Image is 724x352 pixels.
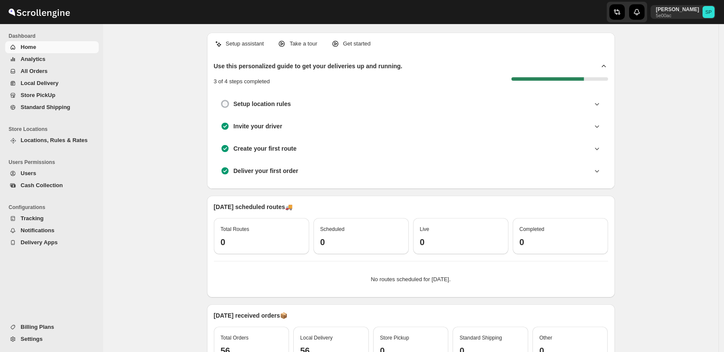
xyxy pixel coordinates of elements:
p: No routes scheduled for [DATE]. [221,275,601,284]
p: [DATE] scheduled routes 🚚 [214,203,608,211]
button: Settings [5,333,99,345]
h3: Deliver your first order [234,167,298,175]
span: Store Pickup [380,335,409,341]
h3: 0 [520,237,601,247]
img: ScrollEngine [7,1,71,23]
p: Take a tour [289,39,317,48]
button: Tracking [5,212,99,225]
span: Standard Shipping [459,335,502,341]
span: Store PickUp [21,92,55,98]
button: Cash Collection [5,179,99,191]
h3: Create your first route [234,144,297,153]
h3: 0 [221,237,302,247]
span: Sulakshana Pundle [703,6,715,18]
span: Settings [21,336,43,342]
button: Delivery Apps [5,237,99,249]
span: Users Permissions [9,159,99,166]
span: Notifications [21,227,55,234]
p: Get started [343,39,371,48]
h3: Setup location rules [234,100,291,108]
h3: Invite your driver [234,122,283,130]
h3: 0 [420,237,502,247]
p: Setup assistant [226,39,264,48]
button: User menu [651,5,715,19]
p: 3 of 4 steps completed [214,77,270,86]
span: Other [539,335,552,341]
span: Delivery Apps [21,239,58,246]
span: Standard Shipping [21,104,70,110]
span: Tracking [21,215,43,222]
button: Locations, Rules & Rates [5,134,99,146]
span: All Orders [21,68,48,74]
text: SP [706,9,712,15]
span: Home [21,44,36,50]
button: Users [5,167,99,179]
span: Locations, Rules & Rates [21,137,88,143]
span: Completed [520,226,545,232]
p: 5e00ac [656,13,699,18]
button: Home [5,41,99,53]
h3: 0 [320,237,402,247]
span: Total Orders [221,335,249,341]
span: Live [420,226,429,232]
span: Cash Collection [21,182,63,188]
span: Analytics [21,56,46,62]
span: Billing Plans [21,324,54,330]
span: Dashboard [9,33,99,39]
p: [PERSON_NAME] [656,6,699,13]
button: Billing Plans [5,321,99,333]
span: Total Routes [221,226,249,232]
span: Local Delivery [300,335,332,341]
button: Analytics [5,53,99,65]
span: Store Locations [9,126,99,133]
button: All Orders [5,65,99,77]
button: Notifications [5,225,99,237]
span: Local Delivery [21,80,58,86]
p: [DATE] received orders 📦 [214,311,608,320]
span: Configurations [9,204,99,211]
h2: Use this personalized guide to get your deliveries up and running. [214,62,403,70]
span: Scheduled [320,226,345,232]
span: Users [21,170,36,176]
